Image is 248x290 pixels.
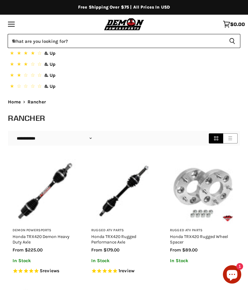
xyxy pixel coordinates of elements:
span: from [91,247,102,253]
span: & Up [44,84,55,89]
button: list view [223,133,238,143]
span: 1 reviews [118,268,134,273]
span: from [13,247,24,253]
span: $179.00 [103,247,119,253]
nav: Breadcrumbs [8,99,240,105]
span: & Up [44,61,55,67]
button: 4 Stars. [9,50,239,58]
p: In Stock [13,258,78,263]
span: Rancher [28,99,46,105]
span: $0.00 [230,21,245,27]
button: 1 Star. [9,83,239,91]
span: review [120,268,134,273]
img: Honda TRX420 Rugged Performance Axle [91,158,157,224]
span: Rated 5.0 out of 5 stars 1 reviews [91,268,157,274]
span: 5 reviews [40,268,59,273]
span: $89.00 [182,247,197,253]
img: Demon Powersports [103,17,145,31]
img: Honda TRX420 Rugged Wheel Spacer [170,158,235,224]
span: from [170,247,181,253]
a: Honda TRX420 Demon Heavy Duty Axle [13,234,70,245]
nav: Collection utilities [8,131,240,146]
span: & Up [44,72,55,78]
h3: Rugged ATV Parts [91,228,157,233]
span: $225.00 [25,247,43,253]
inbox-online-store-chat: Shopify online store chat [221,265,243,285]
a: Home [8,99,21,105]
button: Search [224,34,240,48]
a: Honda TRX420 Rugged Performance Axle [91,234,136,245]
a: Honda TRX420 Rugged Wheel Spacer [170,234,228,245]
h1: Rancher [8,113,240,123]
h3: Demon Powersports [13,228,78,233]
a: $0.00 [220,17,248,31]
span: Rated 4.6 out of 5 stars 5 reviews [13,268,78,274]
p: In Stock [170,258,235,263]
button: 3 Stars. [9,61,239,69]
button: grid view [209,133,223,143]
button: 2 Stars. [9,72,239,80]
span: reviews [43,268,59,273]
p: In Stock [91,258,157,263]
span: & Up [44,50,55,56]
form: Product [8,34,240,48]
input: When autocomplete results are available use up and down arrows to review and enter to select [8,34,224,48]
h3: Rugged ATV Parts [170,228,235,233]
img: Honda TRX420 Demon Heavy Duty Axle [13,158,78,224]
